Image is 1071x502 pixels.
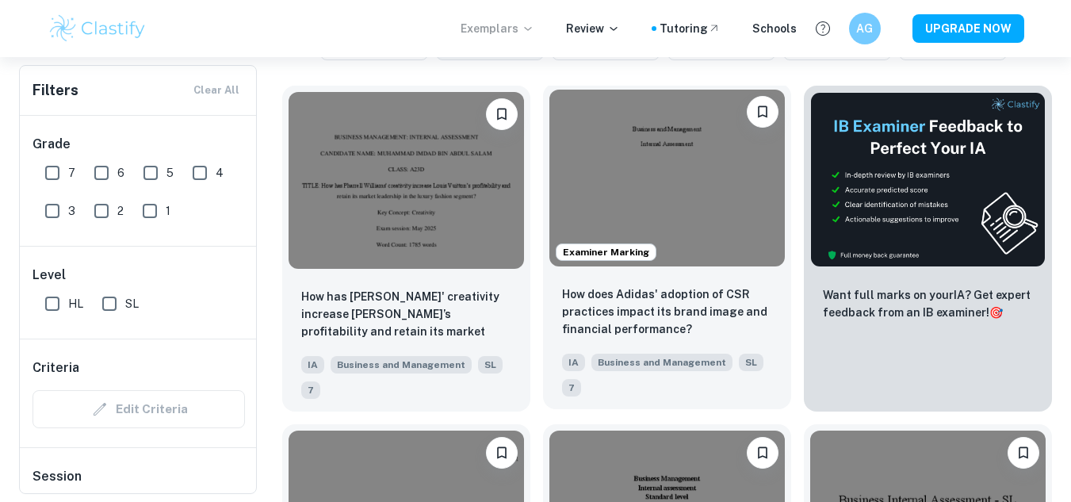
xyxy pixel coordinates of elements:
[48,13,148,44] img: Clastify logo
[989,306,1003,319] span: 🎯
[912,14,1024,43] button: UPGRADE NOW
[562,379,581,397] span: 7
[543,86,791,412] a: Examiner MarkingBookmarkHow does Adidas' adoption of CSR practices impact its brand image and fin...
[823,286,1033,321] p: Want full marks on your IA ? Get expert feedback from an IB examiner!
[486,98,518,130] button: Bookmark
[68,202,75,220] span: 3
[739,354,763,371] span: SL
[117,164,124,182] span: 6
[461,20,534,37] p: Exemplars
[855,20,874,37] h6: AG
[562,285,772,338] p: How does Adidas' adoption of CSR practices impact its brand image and financial performance?
[289,92,524,269] img: Business and Management IA example thumbnail: How has Pharrell Williams' creativity in
[282,86,530,412] a: BookmarkHow has Pharrell Williams' creativity increase Louis Vuitton’s profitability and retain i...
[68,164,75,182] span: 7
[804,86,1052,412] a: ThumbnailWant full marks on yourIA? Get expert feedback from an IB examiner!
[752,20,797,37] a: Schools
[1008,437,1039,469] button: Bookmark
[810,92,1046,267] img: Thumbnail
[849,13,881,44] button: AG
[591,354,732,371] span: Business and Management
[125,295,139,312] span: SL
[549,90,785,266] img: Business and Management IA example thumbnail: How does Adidas' adoption of CSR practic
[557,245,656,259] span: Examiner Marking
[486,437,518,469] button: Bookmark
[33,358,79,377] h6: Criteria
[166,164,174,182] span: 5
[33,467,245,499] h6: Session
[478,356,503,374] span: SL
[33,266,245,285] h6: Level
[747,96,778,128] button: Bookmark
[33,135,245,154] h6: Grade
[747,437,778,469] button: Bookmark
[301,381,320,399] span: 7
[301,356,324,374] span: IA
[117,202,124,220] span: 2
[660,20,721,37] a: Tutoring
[33,79,78,102] h6: Filters
[68,295,83,312] span: HL
[566,20,620,37] p: Review
[301,288,511,342] p: How has Pharrell Williams' creativity increase Louis Vuitton’s profitability and retain its marke...
[216,164,224,182] span: 4
[809,15,836,42] button: Help and Feedback
[166,202,170,220] span: 1
[562,354,585,371] span: IA
[331,356,472,374] span: Business and Management
[33,390,245,428] div: Criteria filters are unavailable when searching by topic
